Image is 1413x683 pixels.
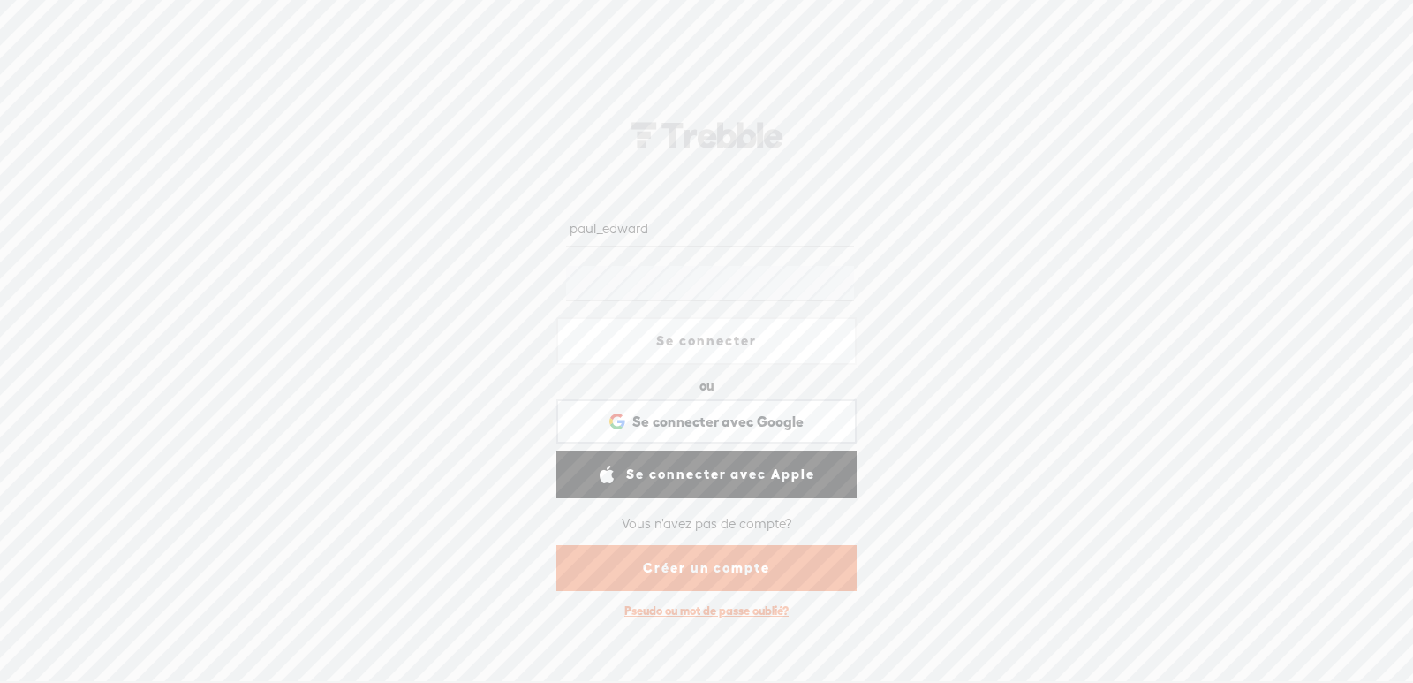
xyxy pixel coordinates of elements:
[616,595,797,627] div: Pseudo ou mot de passe oublié?
[566,212,853,247] input: Nom d'utilisateur ou email
[556,317,857,365] a: Se connecter
[556,399,857,444] div: Se connecter avec Google
[556,545,857,591] a: Créer un compte
[632,413,804,431] span: Se connecter avec Google
[622,505,792,542] div: Vous n'avez pas de compte?
[699,372,714,400] div: ou
[556,451,857,498] a: Se connecter avec Apple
